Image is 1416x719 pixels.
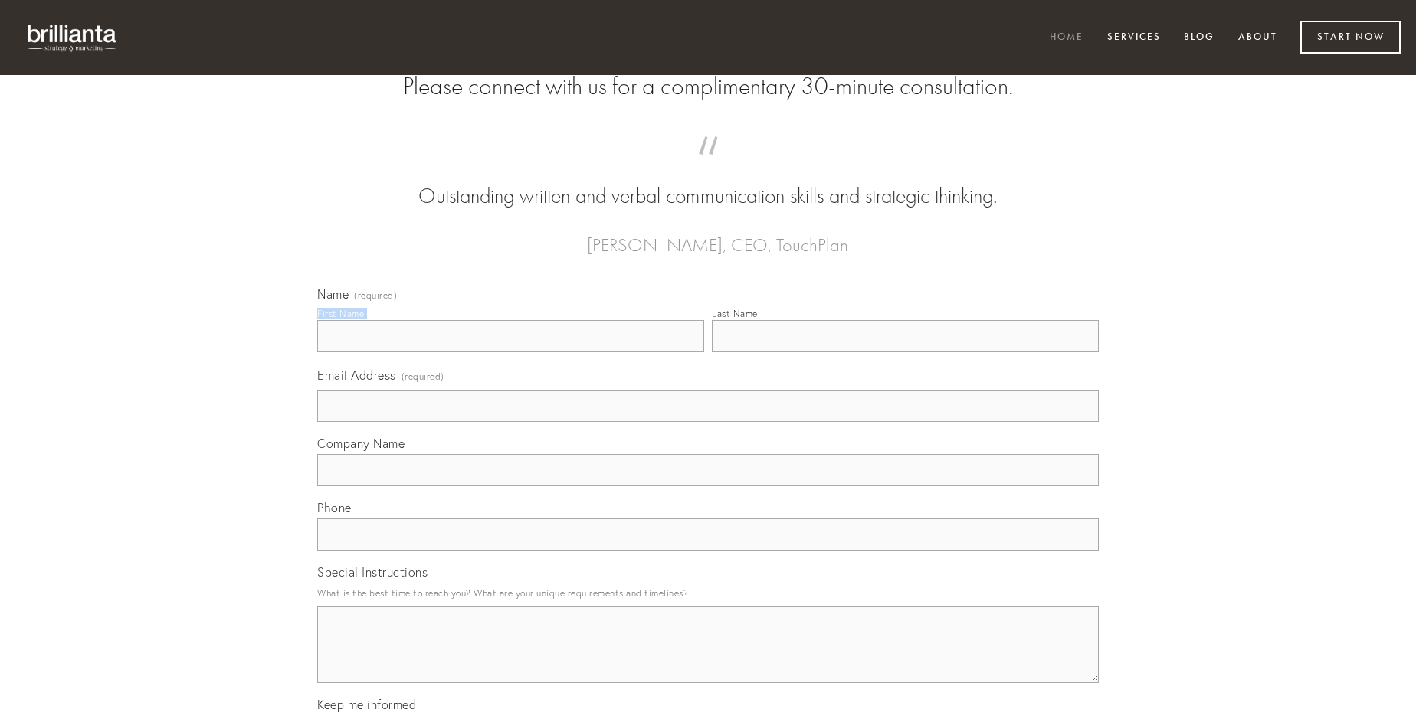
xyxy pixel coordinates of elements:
[354,291,397,300] span: (required)
[317,564,428,580] span: Special Instructions
[317,286,349,302] span: Name
[342,211,1074,260] figcaption: — [PERSON_NAME], CEO, TouchPlan
[402,366,444,387] span: (required)
[317,72,1099,101] h2: Please connect with us for a complimentary 30-minute consultation.
[317,697,416,712] span: Keep me informed
[317,368,396,383] span: Email Address
[1300,21,1401,54] a: Start Now
[317,436,405,451] span: Company Name
[342,152,1074,211] blockquote: Outstanding written and verbal communication skills and strategic thinking.
[1174,25,1224,51] a: Blog
[1097,25,1171,51] a: Services
[317,308,364,319] div: First Name
[317,500,352,515] span: Phone
[15,15,130,60] img: brillianta - research, strategy, marketing
[342,152,1074,181] span: “
[1040,25,1093,51] a: Home
[1228,25,1287,51] a: About
[712,308,758,319] div: Last Name
[317,583,1099,603] p: What is the best time to reach you? What are your unique requirements and timelines?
